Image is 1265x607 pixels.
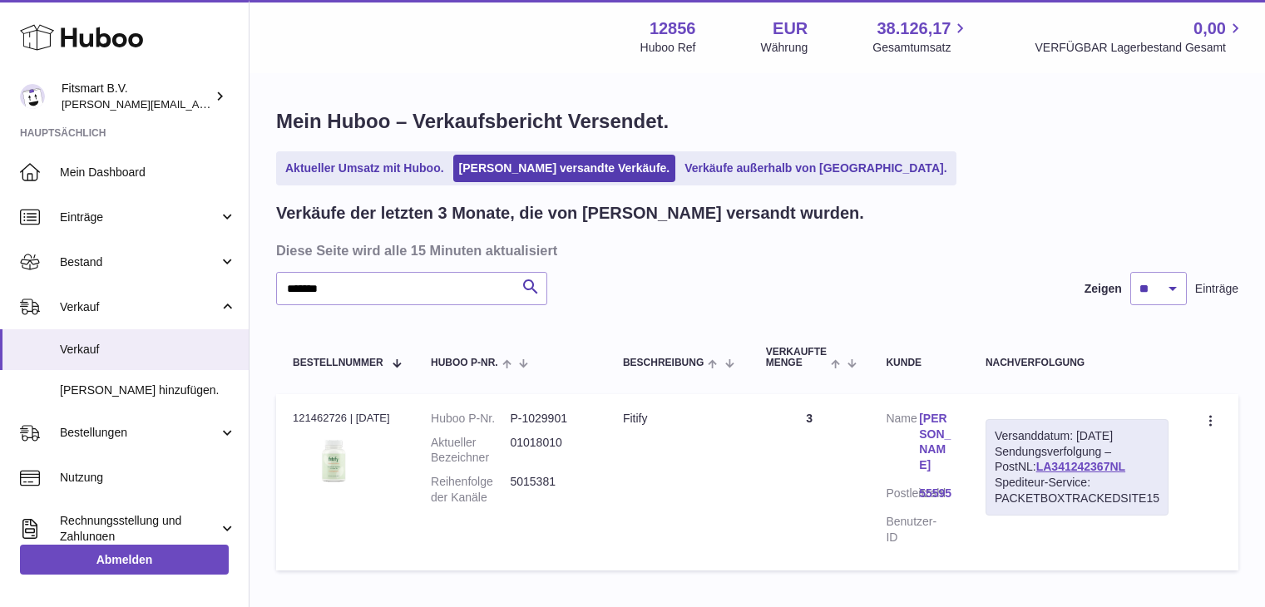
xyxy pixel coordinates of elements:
[60,210,219,225] span: Einträge
[650,17,696,40] strong: 12856
[60,165,236,180] span: Mein Dashboard
[293,358,383,368] span: Bestellnummer
[679,155,952,182] a: Verkäufe außerhalb von [GEOGRAPHIC_DATA].
[60,342,236,358] span: Verkauf
[431,474,510,506] dt: Reihenfolge der Kanäle
[60,513,219,545] span: Rechnungsstellung und Zahlungen
[623,411,733,427] div: Fitify
[1035,40,1245,56] span: VERFÜGBAR Lagerbestand Gesamt
[276,241,1234,259] h3: Diese Seite wird alle 15 Minuten aktualisiert
[986,358,1169,368] div: Nachverfolgung
[431,411,510,427] dt: Huboo P-Nr.
[1085,281,1122,297] label: Zeigen
[1036,460,1125,473] a: LA341242367NL
[279,155,450,182] a: Aktueller Umsatz mit Huboo.
[510,411,589,427] dd: P-1029901
[995,475,1159,506] div: Spediteur-Service: PACKETBOXTRACKEDSITE15
[986,419,1169,516] div: Sendungsverfolgung – PostNL:
[276,202,864,225] h2: Verkäufe der letzten 3 Monate, die von [PERSON_NAME] versandt wurden.
[761,40,808,56] div: Währung
[1193,17,1226,40] span: 0,00
[766,347,827,368] span: Verkaufte Menge
[886,411,919,478] dt: Name
[453,155,676,182] a: [PERSON_NAME] versandte Verkäufe.
[773,17,808,40] strong: EUR
[510,474,589,506] dd: 5015381
[510,435,589,466] dd: 01018010
[20,84,45,109] img: jonathan@leaderoo.com
[20,545,229,575] a: Abmelden
[1195,281,1238,297] span: Einträge
[995,428,1159,444] div: Versanddatum: [DATE]
[431,358,498,368] span: Huboo P-Nr.
[62,97,334,111] span: [PERSON_NAME][EMAIL_ADDRESS][DOMAIN_NAME]
[886,514,919,545] dt: Benutzer-ID
[877,17,951,40] span: 38.126,17
[872,40,970,56] span: Gesamtumsatz
[749,394,870,570] td: 3
[62,81,211,112] div: Fitsmart B.V.
[60,254,219,270] span: Bestand
[886,486,919,506] dt: Postleitzahl
[623,358,704,368] span: Beschreibung
[60,425,219,441] span: Bestellungen
[1035,17,1245,56] a: 0,00 VERFÜGBAR Lagerbestand Gesamt
[919,486,952,501] a: 55595
[293,431,376,490] img: 128561739542540.png
[640,40,696,56] div: Huboo Ref
[293,411,398,426] div: 121462726 | [DATE]
[276,108,1238,135] h1: Mein Huboo – Verkaufsbericht Versendet.
[431,435,510,466] dt: Aktueller Bezeichner
[919,411,952,474] a: [PERSON_NAME]
[60,382,236,398] span: [PERSON_NAME] hinzufügen.
[872,17,970,56] a: 38.126,17 Gesamtumsatz
[886,358,951,368] div: Kunde
[60,470,236,486] span: Nutzung
[60,299,219,315] span: Verkauf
